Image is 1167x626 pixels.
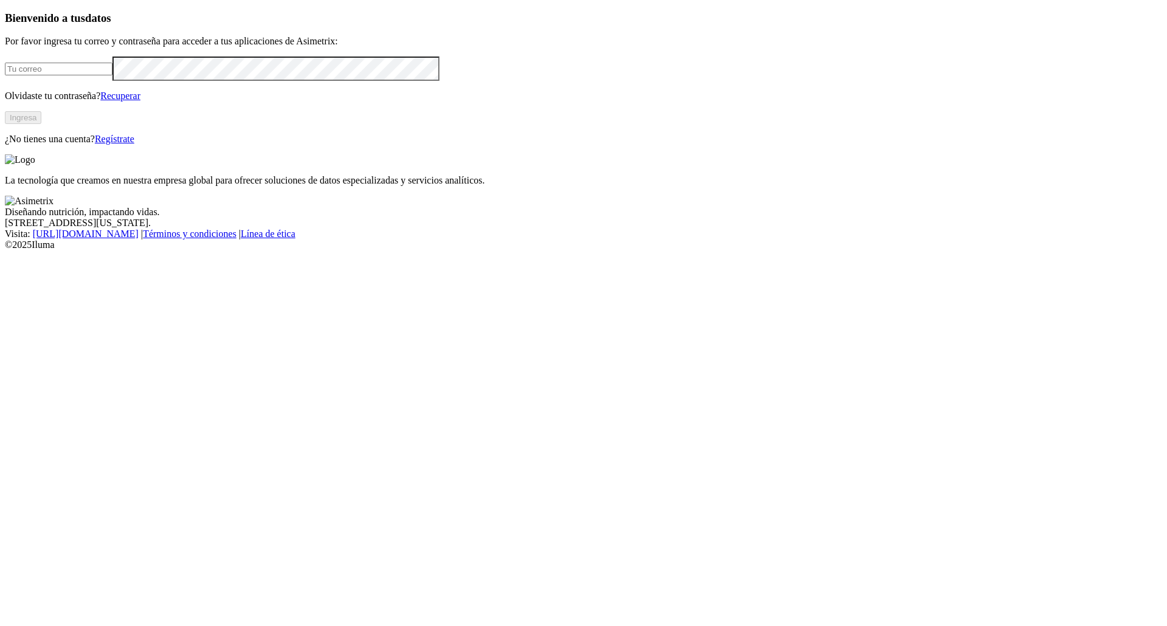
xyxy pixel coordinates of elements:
[143,229,236,239] a: Términos y condiciones
[5,12,1162,25] h3: Bienvenido a tus
[5,207,1162,218] div: Diseñando nutrición, impactando vidas.
[5,229,1162,239] div: Visita : | |
[95,134,134,144] a: Regístrate
[5,154,35,165] img: Logo
[5,111,41,124] button: Ingresa
[5,36,1162,47] p: Por favor ingresa tu correo y contraseña para acceder a tus aplicaciones de Asimetrix:
[5,239,1162,250] div: © 2025 Iluma
[5,134,1162,145] p: ¿No tienes una cuenta?
[241,229,295,239] a: Línea de ética
[85,12,111,24] span: datos
[5,196,53,207] img: Asimetrix
[5,91,1162,101] p: Olvidaste tu contraseña?
[33,229,139,239] a: [URL][DOMAIN_NAME]
[5,218,1162,229] div: [STREET_ADDRESS][US_STATE].
[5,63,112,75] input: Tu correo
[100,91,140,101] a: Recuperar
[5,175,1162,186] p: La tecnología que creamos en nuestra empresa global para ofrecer soluciones de datos especializad...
